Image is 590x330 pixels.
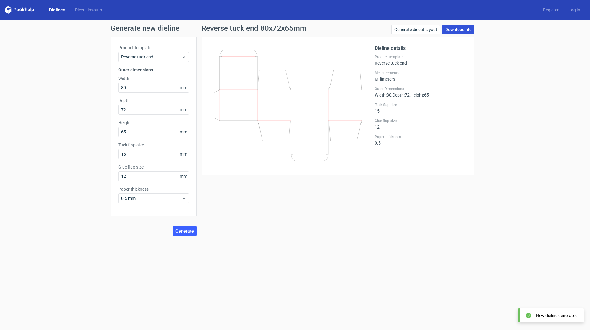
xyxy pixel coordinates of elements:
[121,54,182,60] span: Reverse tuck end
[121,195,182,201] span: 0.5 mm
[178,172,189,181] span: mm
[375,45,467,52] h2: Dieline details
[375,134,467,145] div: 0.5
[375,118,467,129] div: 12
[375,134,467,139] label: Paper thickness
[178,127,189,137] span: mm
[375,54,467,66] div: Reverse tuck end
[178,83,189,92] span: mm
[375,118,467,123] label: Glue flap size
[375,54,467,59] label: Product template
[118,45,189,51] label: Product template
[375,93,391,97] span: Width : 80
[538,7,564,13] a: Register
[375,86,467,91] label: Outer Dimensions
[178,105,189,114] span: mm
[44,7,70,13] a: Dielines
[118,186,189,192] label: Paper thickness
[391,25,440,34] a: Generate diecut layout
[375,70,467,82] div: Millimeters
[375,70,467,75] label: Measurements
[536,312,578,319] div: New dieline generated
[118,142,189,148] label: Tuck flap size
[375,102,467,113] div: 15
[202,25,306,32] h1: Reverse tuck end 80x72x65mm
[442,25,474,34] a: Download file
[178,149,189,159] span: mm
[70,7,107,13] a: Diecut layouts
[410,93,429,97] span: , Height : 65
[564,7,585,13] a: Log in
[118,67,189,73] h3: Outer dimensions
[118,120,189,126] label: Height
[375,102,467,107] label: Tuck flap size
[111,25,479,32] h1: Generate new dieline
[391,93,410,97] span: , Depth : 72
[175,229,194,233] span: Generate
[118,164,189,170] label: Glue flap size
[118,75,189,82] label: Width
[118,97,189,104] label: Depth
[173,226,197,236] button: Generate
